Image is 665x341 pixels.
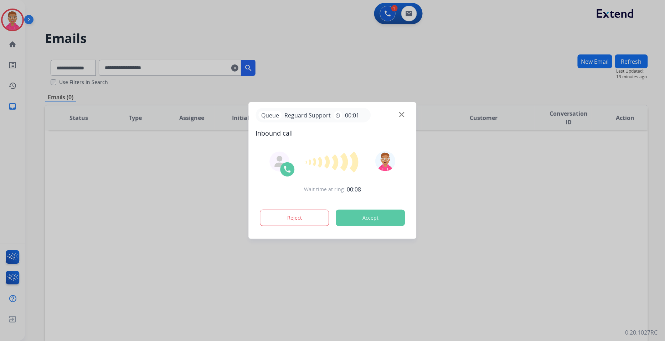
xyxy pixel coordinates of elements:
[345,111,360,120] span: 00:01
[274,156,285,167] img: agent-avatar
[260,210,329,226] button: Reject
[336,210,405,226] button: Accept
[259,111,282,120] p: Queue
[625,328,658,337] p: 0.20.1027RC
[283,165,292,174] img: call-icon
[335,112,341,118] mat-icon: timer
[256,128,409,138] span: Inbound call
[304,186,345,193] span: Wait time at ring:
[282,111,334,120] span: Reguard Support
[399,112,404,117] img: close-button
[375,151,395,171] img: avatar
[347,185,361,194] span: 00:08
